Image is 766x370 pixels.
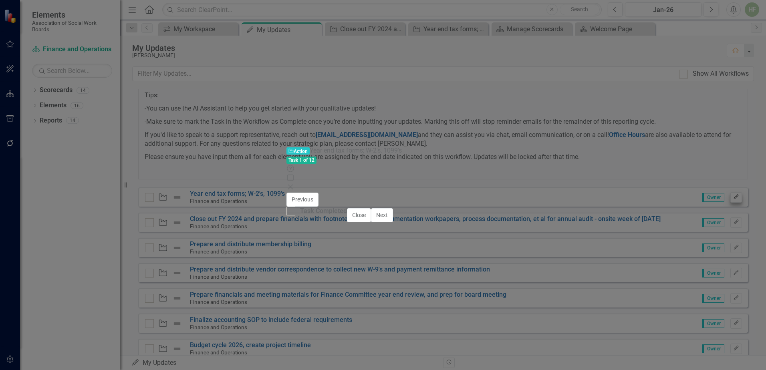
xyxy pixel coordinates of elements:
[286,193,318,207] button: Previous
[347,208,371,222] button: Close
[310,147,402,154] span: Year end tax forms; W-2's, 1099's
[300,207,347,216] div: Task Completed
[286,157,316,164] span: Task 1 of 12
[371,208,393,222] button: Next
[286,147,310,155] span: Action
